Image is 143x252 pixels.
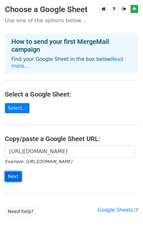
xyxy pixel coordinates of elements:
[5,135,138,143] h4: Copy/paste a Google Sheet URL:
[5,159,72,164] small: Example: [URL][DOMAIN_NAME]
[11,38,132,53] h4: How to send your first MergeMail campaign
[5,90,138,98] h4: Select a Google Sheet:
[11,56,132,70] p: Find your Google Sheet in the box below
[5,103,29,113] a: Select...
[5,171,22,182] input: Next
[5,5,138,14] h3: Choose a Google Sheet
[5,17,138,24] p: Use one of the options below...
[5,207,37,217] a: Need help?
[110,221,143,252] iframe: Chat Widget
[98,207,138,213] a: Google Sheets
[11,56,123,69] a: Read more...
[5,145,135,158] input: Paste your Google Sheet URL here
